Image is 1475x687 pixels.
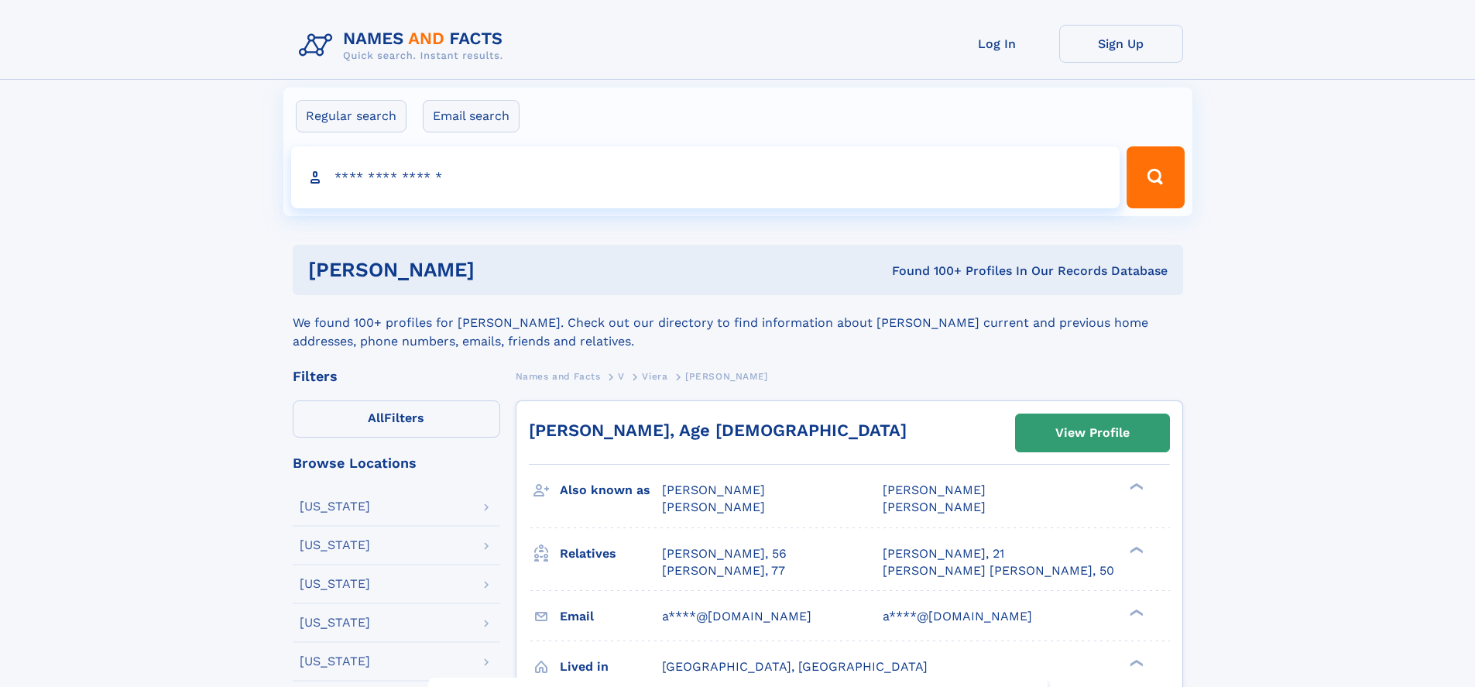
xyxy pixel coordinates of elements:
img: Logo Names and Facts [293,25,516,67]
label: Filters [293,400,500,438]
a: [PERSON_NAME], 21 [883,545,1004,562]
span: [PERSON_NAME] [685,371,768,382]
div: [US_STATE] [300,539,370,551]
div: [US_STATE] [300,500,370,513]
span: [PERSON_NAME] [662,483,765,497]
a: [PERSON_NAME], Age [DEMOGRAPHIC_DATA] [529,421,907,440]
div: ❯ [1126,544,1144,555]
div: ❯ [1126,607,1144,617]
div: Found 100+ Profiles In Our Records Database [683,263,1168,280]
input: search input [291,146,1120,208]
span: [PERSON_NAME] [883,483,986,497]
a: View Profile [1016,414,1169,452]
div: [US_STATE] [300,617,370,629]
h3: Also known as [560,477,662,503]
span: [PERSON_NAME] [662,500,765,514]
button: Search Button [1127,146,1184,208]
a: [PERSON_NAME], 56 [662,545,787,562]
span: Viera [642,371,667,382]
label: Regular search [296,100,406,132]
a: [PERSON_NAME], 77 [662,562,785,579]
span: All [368,410,384,425]
h3: Email [560,603,662,630]
div: View Profile [1055,415,1130,451]
a: Sign Up [1059,25,1183,63]
div: ❯ [1126,658,1144,668]
div: ❯ [1126,482,1144,492]
a: Viera [642,366,667,386]
a: Log In [935,25,1059,63]
h3: Relatives [560,541,662,567]
a: [PERSON_NAME] [PERSON_NAME], 50 [883,562,1114,579]
a: V [618,366,625,386]
span: V [618,371,625,382]
span: [PERSON_NAME] [883,500,986,514]
div: [US_STATE] [300,655,370,668]
span: [GEOGRAPHIC_DATA], [GEOGRAPHIC_DATA] [662,659,928,674]
div: [US_STATE] [300,578,370,590]
h1: [PERSON_NAME] [308,260,684,280]
div: Filters [293,369,500,383]
a: Names and Facts [516,366,601,386]
div: We found 100+ profiles for [PERSON_NAME]. Check out our directory to find information about [PERS... [293,295,1183,351]
div: Browse Locations [293,456,500,470]
h3: Lived in [560,654,662,680]
label: Email search [423,100,520,132]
